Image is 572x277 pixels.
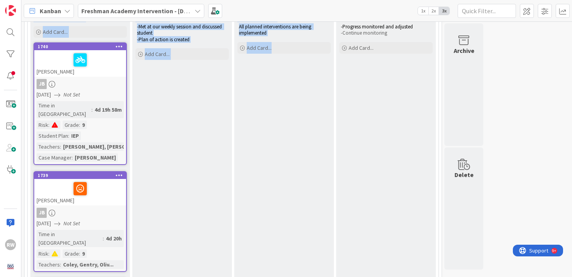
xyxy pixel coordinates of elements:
span: : [48,249,49,258]
div: IEP [69,131,81,140]
span: Support [16,1,35,11]
span: : [79,121,80,129]
span: [DATE] [37,219,51,228]
span: All planned interventions are being implemented [239,23,312,36]
div: Risk [37,121,48,129]
div: 1739[PERSON_NAME] [34,172,126,205]
div: Delete [454,170,474,179]
span: -Progress monitored and adjusted [341,23,413,30]
div: 1740 [34,43,126,50]
div: Risk [37,249,48,258]
div: Student Plan [37,131,68,140]
span: Kanban [40,6,61,16]
img: Visit kanbanzone.com [5,5,16,16]
span: : [91,105,93,114]
span: : [72,153,73,162]
div: 1740 [38,44,126,49]
span: 3x [439,7,449,15]
span: 2x [428,7,439,15]
input: Quick Filter... [458,4,516,18]
p: -Continue monitoring [341,30,431,36]
div: JB [37,79,47,89]
div: [PERSON_NAME], [PERSON_NAME], [PERSON_NAME]... [61,142,199,151]
div: Time in [GEOGRAPHIC_DATA] [37,101,91,118]
div: Time in [GEOGRAPHIC_DATA] [37,230,103,247]
span: 1x [418,7,428,15]
div: Archive [454,46,474,55]
div: 1739 [34,172,126,179]
div: [PERSON_NAME] [34,50,126,77]
span: : [103,234,104,243]
span: : [60,142,61,151]
i: Not Set [63,220,80,227]
span: Add Card... [247,44,272,51]
div: 4d 20h [104,234,124,243]
div: JB [34,79,126,89]
div: Teachers [37,142,60,151]
div: 9 [80,121,87,129]
span: : [48,121,49,129]
div: Grade [63,121,79,129]
div: 9+ [39,3,43,9]
span: : [60,260,61,269]
a: 1739[PERSON_NAME]JB[DATE]Not SetTime in [GEOGRAPHIC_DATA]:4d 20hRisk:Grade:9Teachers:Coley, Gentr... [33,171,127,272]
span: -Plan of action is created [137,36,189,43]
span: : [79,249,80,258]
span: Add Card... [145,51,170,58]
div: JB [34,208,126,218]
div: 1739 [38,173,126,178]
div: Grade [63,249,79,258]
div: Case Manager [37,153,72,162]
span: [DATE] [37,91,51,99]
div: Teachers [37,260,60,269]
div: JB [37,208,47,218]
b: Freshman Academy Intervention - [DATE]-[DATE] [81,7,217,15]
span: -Met at our weekly session and discussed student [137,23,223,36]
div: [PERSON_NAME] [34,179,126,205]
div: 1740[PERSON_NAME] [34,43,126,77]
span: : [68,131,69,140]
span: Add Card... [349,44,374,51]
a: 1740[PERSON_NAME]JB[DATE]Not SetTime in [GEOGRAPHIC_DATA]:4d 19h 58mRisk:Grade:9Student Plan:IEPT... [33,42,127,165]
span: Add Card... [43,28,68,35]
div: Coley, Gentry, Oliv... [61,260,116,269]
div: 4d 19h 58m [93,105,124,114]
div: RW [5,239,16,250]
i: Not Set [63,91,80,98]
div: [PERSON_NAME] [73,153,118,162]
div: 9 [80,249,87,258]
img: avatar [5,261,16,272]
